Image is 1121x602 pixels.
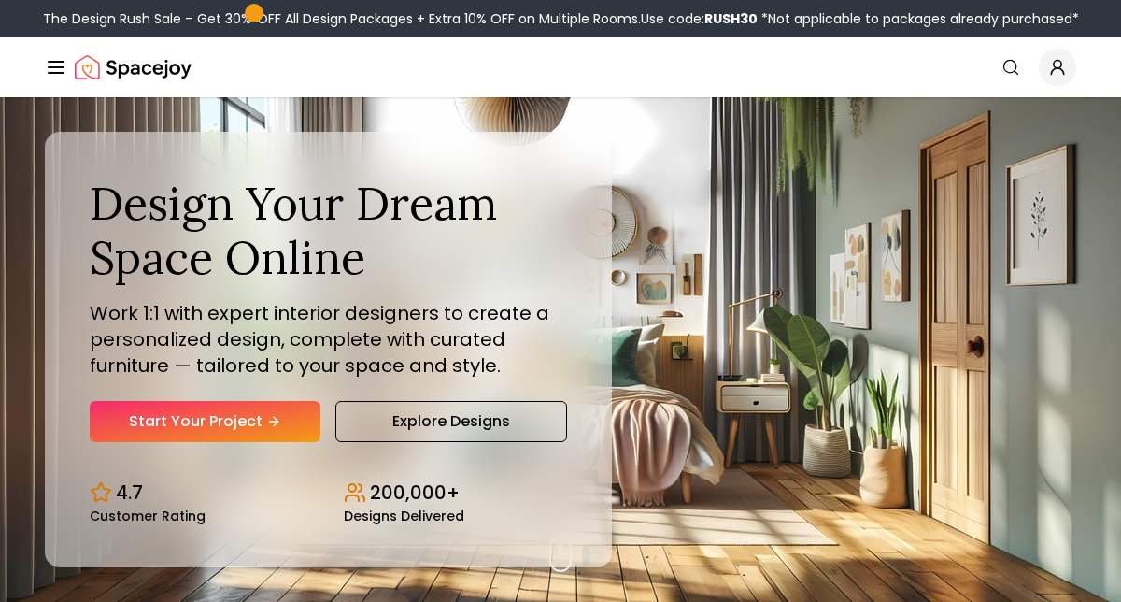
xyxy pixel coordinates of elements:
p: 200,000+ [370,480,460,506]
span: *Not applicable to packages already purchased* [758,9,1079,28]
a: Spacejoy [75,49,192,86]
nav: Global [45,37,1076,97]
span: Use code: [641,9,758,28]
a: Start Your Project [90,401,320,442]
b: RUSH30 [704,9,758,28]
h1: Design Your Dream Space Online [90,177,567,284]
small: Designs Delivered [344,509,464,523]
a: Explore Designs [335,401,568,442]
small: Customer Rating [90,509,206,523]
p: Work 1:1 with expert interior designers to create a personalized design, complete with curated fu... [90,300,567,379]
div: The Design Rush Sale – Get 30% OFF All Design Packages + Extra 10% OFF on Multiple Rooms. [43,9,1079,28]
div: Design stats [90,465,567,523]
p: 4.7 [116,480,143,506]
img: Spacejoy Logo [75,49,192,86]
